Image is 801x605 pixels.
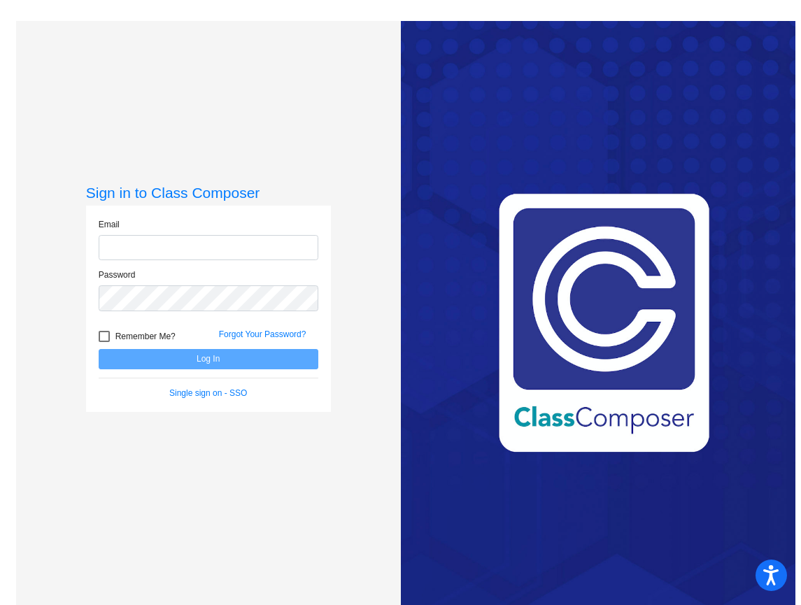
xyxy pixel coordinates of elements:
[99,269,136,281] label: Password
[115,328,176,345] span: Remember Me?
[86,184,331,201] h3: Sign in to Class Composer
[99,218,120,231] label: Email
[219,329,306,339] a: Forgot Your Password?
[99,349,318,369] button: Log In
[169,388,247,398] a: Single sign on - SSO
